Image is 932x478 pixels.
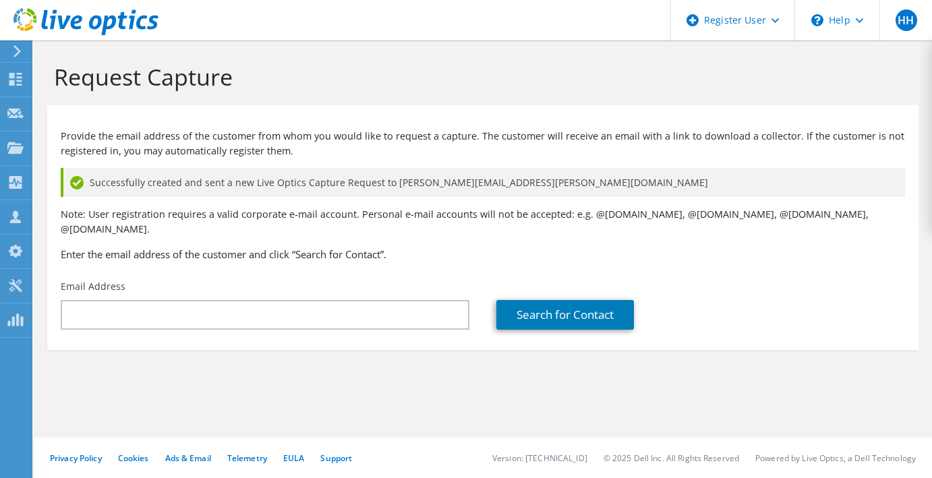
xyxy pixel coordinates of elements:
[165,452,211,464] a: Ads & Email
[227,452,267,464] a: Telemetry
[90,175,708,190] span: Successfully created and sent a new Live Optics Capture Request to [PERSON_NAME][EMAIL_ADDRESS][P...
[811,14,823,26] svg: \n
[61,129,905,158] p: Provide the email address of the customer from whom you would like to request a capture. The cust...
[50,452,102,464] a: Privacy Policy
[61,207,905,237] p: Note: User registration requires a valid corporate e-mail account. Personal e-mail accounts will ...
[755,452,916,464] li: Powered by Live Optics, a Dell Technology
[492,452,587,464] li: Version: [TECHNICAL_ID]
[61,280,125,293] label: Email Address
[54,63,905,91] h1: Request Capture
[896,9,917,31] span: HH
[496,300,634,330] a: Search for Contact
[320,452,352,464] a: Support
[61,247,905,262] h3: Enter the email address of the customer and click “Search for Contact”.
[283,452,304,464] a: EULA
[118,452,149,464] a: Cookies
[604,452,739,464] li: © 2025 Dell Inc. All Rights Reserved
